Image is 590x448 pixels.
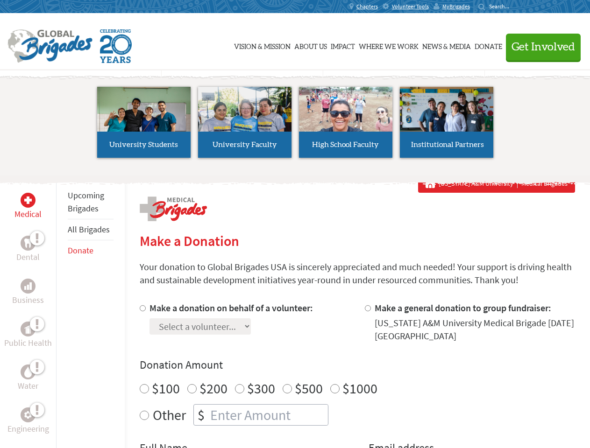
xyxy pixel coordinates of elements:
a: Upcoming Brigades [68,190,104,214]
img: menu_brigades_submenu_2.jpg [198,87,291,149]
img: Public Health [24,324,32,334]
span: Get Involved [512,42,575,53]
a: Impact [331,22,355,69]
li: Donate [68,240,114,261]
span: Institutional Partners [411,141,484,148]
li: All Brigades [68,219,114,240]
button: Get Involved [506,34,581,60]
p: Dental [16,251,40,264]
div: Medical [21,193,36,208]
img: Medical [24,196,32,204]
a: WaterWater [18,364,38,392]
label: $100 [152,379,180,397]
span: High School Faculty [312,141,379,148]
div: Water [21,364,36,379]
label: $300 [247,379,275,397]
p: Water [18,379,38,392]
p: Public Health [4,336,52,350]
a: University Students [97,87,191,158]
a: MedicalMedical [14,193,42,221]
label: Make a donation on behalf of a volunteer: [149,302,313,314]
img: Engineering [24,411,32,419]
p: Medical [14,208,42,221]
span: MyBrigades [442,3,470,10]
img: menu_brigades_submenu_3.jpg [299,87,392,132]
img: Global Brigades Celebrating 20 Years [100,29,132,63]
p: Business [12,294,44,307]
a: University Faculty [198,87,291,158]
a: Donate [68,245,93,256]
label: Make a general donation to group fundraiser: [375,302,551,314]
a: About Us [294,22,327,69]
a: BusinessBusiness [12,279,44,307]
img: Water [24,366,32,377]
a: Public HealthPublic Health [4,322,52,350]
span: Volunteer Tools [392,3,429,10]
a: High School Faculty [299,87,392,158]
div: Public Health [21,322,36,336]
h4: Donation Amount [140,357,575,372]
input: Search... [489,3,516,10]
div: $ [194,405,208,425]
label: $200 [199,379,227,397]
p: Engineering [7,422,49,435]
p: Your donation to Global Brigades USA is sincerely appreciated and much needed! Your support is dr... [140,260,575,287]
img: Dental [24,238,32,247]
label: Other [153,404,186,426]
span: University Faculty [213,141,277,148]
div: Engineering [21,407,36,422]
img: Global Brigades Logo [7,29,92,63]
a: News & Media [422,22,471,69]
a: Vision & Mission [234,22,291,69]
a: Donate [475,22,502,69]
span: Chapters [356,3,378,10]
span: University Students [109,141,178,148]
a: Institutional Partners [400,87,493,158]
a: All Brigades [68,224,110,235]
a: Where We Work [359,22,419,69]
div: Dental [21,236,36,251]
img: menu_brigades_submenu_1.jpg [97,87,191,149]
input: Enter Amount [208,405,328,425]
label: $1000 [342,379,377,397]
label: $500 [295,379,323,397]
div: Business [21,279,36,294]
h2: Make a Donation [140,232,575,249]
li: Upcoming Brigades [68,185,114,219]
a: DentalDental [16,236,40,264]
img: Business [24,282,32,290]
div: [US_STATE] A&M University Medical Brigade [DATE] [GEOGRAPHIC_DATA] [375,316,575,343]
img: menu_brigades_submenu_4.jpg [400,87,493,149]
img: logo-medical.png [140,196,207,221]
a: EngineeringEngineering [7,407,49,435]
